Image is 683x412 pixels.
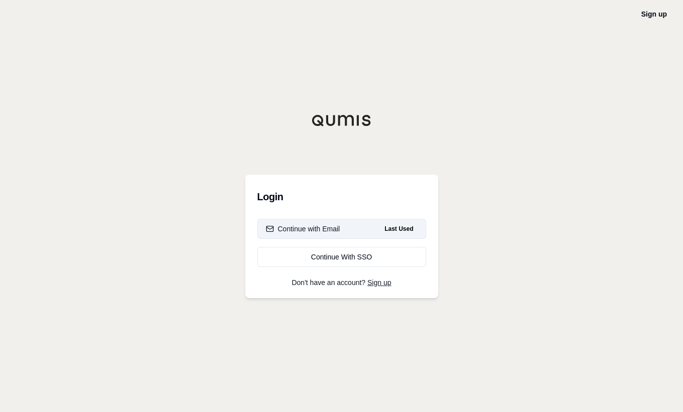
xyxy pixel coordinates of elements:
[257,219,426,239] button: Continue with EmailLast Used
[257,187,426,207] h3: Login
[257,247,426,267] a: Continue With SSO
[312,114,372,126] img: Qumis
[641,10,667,18] a: Sign up
[257,279,426,286] p: Don't have an account?
[266,252,418,262] div: Continue With SSO
[266,224,340,234] div: Continue with Email
[380,223,417,235] span: Last Used
[367,279,391,287] a: Sign up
